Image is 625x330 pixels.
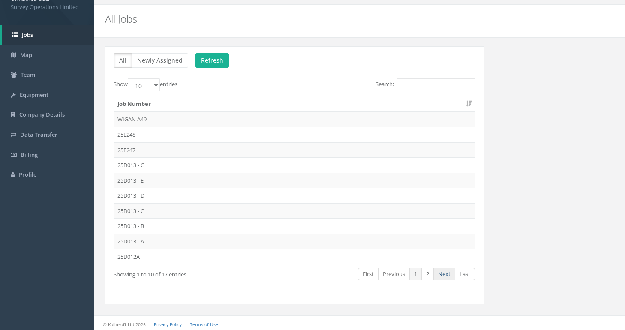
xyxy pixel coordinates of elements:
[114,203,475,219] td: 25D013 - C
[128,78,160,91] select: Showentries
[114,53,132,68] button: All
[376,78,475,91] label: Search:
[190,321,218,327] a: Terms of Use
[114,142,475,158] td: 25E247
[21,151,38,159] span: Billing
[455,268,475,280] a: Last
[195,53,229,68] button: Refresh
[421,268,434,280] a: 2
[409,268,422,280] a: 1
[114,218,475,234] td: 25D013 - B
[358,268,379,280] a: First
[397,78,475,91] input: Search:
[19,111,65,118] span: Company Details
[19,171,36,178] span: Profile
[114,234,475,249] td: 25D013 - A
[114,249,475,264] td: 25D012A
[20,131,57,138] span: Data Transfer
[2,25,94,45] a: Jobs
[20,51,32,59] span: Map
[433,268,455,280] a: Next
[105,13,527,24] h2: All Jobs
[378,268,410,280] a: Previous
[154,321,182,327] a: Privacy Policy
[114,157,475,173] td: 25D013 - G
[103,321,146,327] small: © Kullasoft Ltd 2025
[20,91,48,99] span: Equipment
[21,71,35,78] span: Team
[114,267,257,279] div: Showing 1 to 10 of 17 entries
[11,3,84,11] span: Survey Operations Limited
[114,96,475,112] th: Job Number: activate to sort column ascending
[114,188,475,203] td: 25D013 - D
[132,53,188,68] button: Newly Assigned
[114,78,177,91] label: Show entries
[22,31,33,39] span: Jobs
[114,127,475,142] td: 25E248
[114,173,475,188] td: 25D013 - E
[114,111,475,127] td: WIGAN A49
